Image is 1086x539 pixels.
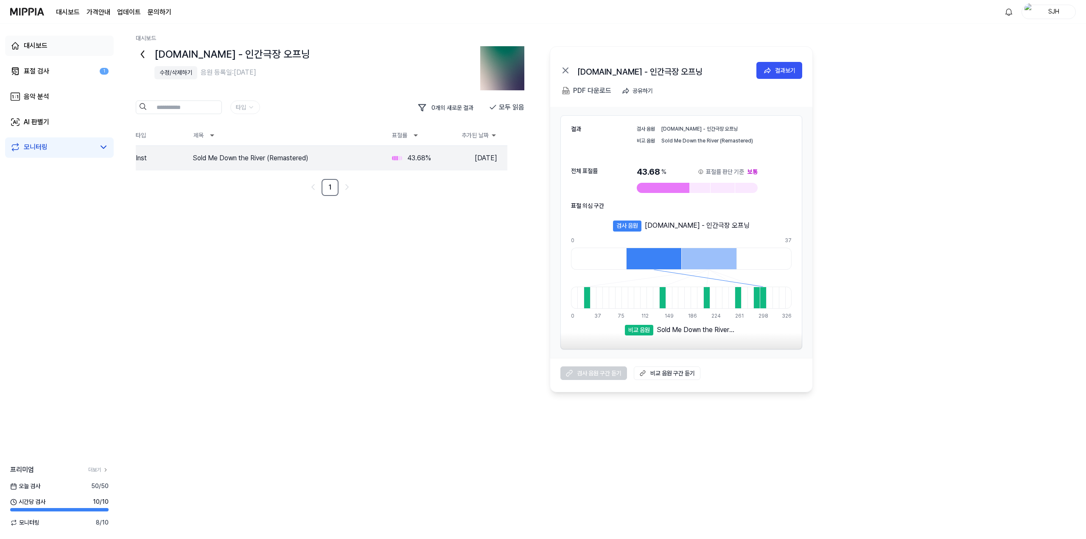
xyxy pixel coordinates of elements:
[747,166,758,178] div: 보통
[340,180,354,194] a: Go to next page
[562,87,570,95] img: PDF Download
[665,312,671,320] div: 149
[625,325,653,336] div: 비교 음원
[657,325,738,332] div: Sold Me Down the River (Remastered)
[489,101,524,114] button: 모두 읽음
[577,65,747,75] div: [DOMAIN_NAME] - 인간극장 오프닝
[201,67,256,78] div: 음원 등록일: [DATE]
[56,7,80,17] a: 대시보드
[322,179,339,196] a: 1
[100,68,109,75] div: 1
[618,312,624,320] div: 75
[571,201,604,210] h2: 표절 의심 구간
[10,465,34,475] span: 프리미엄
[661,166,666,178] div: %
[24,41,48,51] div: 대시보드
[136,35,156,42] a: 대시보드
[645,221,750,231] div: [DOMAIN_NAME] - 인간극장 오프닝
[550,107,812,358] a: 결과검사 음원[DOMAIN_NAME] - 인간극장 오프닝비교 음원Sold Me Down the River (Remastered)전체 표절률43.68%information표절률...
[571,312,577,320] div: 0
[468,146,507,170] td: [DATE]
[5,112,114,132] a: AI 판별기
[641,312,648,320] div: 112
[24,117,49,127] div: AI 판별기
[93,497,109,506] span: 10 / 10
[571,166,628,177] div: 전체 표절률
[193,153,378,163] div: Sold Me Down the River (Remastered)
[414,101,480,115] button: 0개의 새로운 결과
[136,146,187,170] td: Inst
[5,87,114,107] a: 음악 분석
[10,142,95,152] a: 모니터링
[759,312,765,320] div: 298
[385,125,453,145] th: 표절률
[10,518,39,527] span: 모니터링
[154,46,472,62] div: [DOMAIN_NAME] - 인간극장 오프닝
[87,7,110,17] button: 가격안내
[154,66,197,79] button: 수정/삭제하기
[594,312,601,320] div: 37
[697,166,758,178] button: 표절률 판단 기준보통
[91,482,109,491] span: 50 / 50
[10,497,45,506] span: 시간당 검사
[711,312,718,320] div: 224
[571,237,626,244] div: 0
[756,62,802,79] button: 결과보기
[618,82,660,99] button: 공유하기
[1022,5,1076,19] button: profileSJH
[1037,7,1070,16] div: SJH
[96,518,109,527] span: 8 / 10
[187,125,378,145] th: 제목
[136,179,524,196] nav: pagination
[453,125,507,145] th: 추가된 날짜
[637,166,758,178] div: 43.68
[706,166,744,178] div: 표절률 판단 기준
[661,124,792,133] div: [DOMAIN_NAME] - 인간극장 오프닝
[407,153,431,163] div: 43.68 %
[148,7,171,17] a: 문의하기
[1024,3,1035,20] img: profile
[560,82,613,99] button: PDF 다운로드
[785,237,792,244] div: 37
[637,136,658,145] div: 비교 음원
[306,180,320,194] a: Go to previous page
[697,168,704,175] img: information
[735,312,742,320] div: 261
[88,466,109,474] a: 더보기
[24,92,49,102] div: 음악 분석
[117,7,141,17] a: 업데이트
[573,85,611,96] div: PDF 다운로드
[638,369,648,377] img: external link
[5,36,114,56] a: 대시보드
[633,86,653,95] div: 공유하기
[637,124,658,133] div: 검사 음원
[10,482,40,491] span: 오늘 검사
[782,312,792,320] div: 326
[661,136,792,145] div: Sold Me Down the River (Remastered)
[1004,7,1014,17] img: 알림
[136,125,187,145] th: 타입
[480,46,524,90] img: thumbnail_240_03.png
[688,312,694,320] div: 186
[24,142,48,152] div: 모니터링
[613,221,641,232] div: 검사 음원
[160,68,192,77] div: 수정/삭제하기
[5,61,114,81] a: 표절 검사1
[140,103,146,110] img: Search
[24,66,49,76] div: 표절 검사
[775,66,795,75] div: 결과보기
[634,366,700,380] a: 비교 음원 구간 듣기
